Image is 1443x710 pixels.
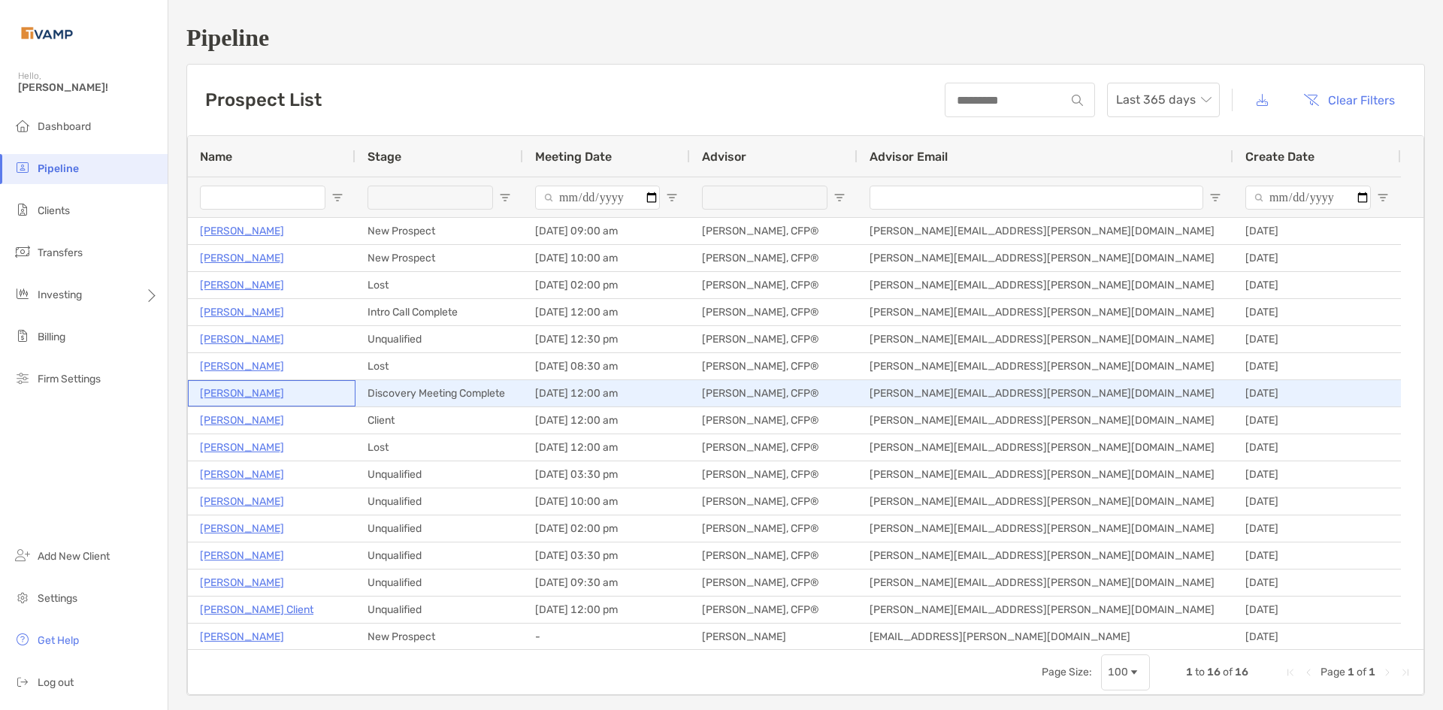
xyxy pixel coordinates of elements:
[200,546,284,565] p: [PERSON_NAME]
[858,570,1233,596] div: [PERSON_NAME][EMAIL_ADDRESS][PERSON_NAME][DOMAIN_NAME]
[38,676,74,689] span: Log out
[200,438,284,457] a: [PERSON_NAME]
[870,150,948,164] span: Advisor Email
[1233,624,1401,650] div: [DATE]
[523,597,690,623] div: [DATE] 12:00 pm
[200,276,284,295] p: [PERSON_NAME]
[690,461,858,488] div: [PERSON_NAME], CFP®
[1233,434,1401,461] div: [DATE]
[200,384,284,403] a: [PERSON_NAME]
[200,357,284,376] a: [PERSON_NAME]
[858,380,1233,406] div: [PERSON_NAME][EMAIL_ADDRESS][PERSON_NAME][DOMAIN_NAME]
[1233,542,1401,569] div: [DATE]
[14,588,32,606] img: settings icon
[355,380,523,406] div: Discovery Meeting Complete
[38,289,82,301] span: Investing
[14,159,32,177] img: pipeline icon
[858,272,1233,298] div: [PERSON_NAME][EMAIL_ADDRESS][PERSON_NAME][DOMAIN_NAME]
[523,272,690,298] div: [DATE] 02:00 pm
[14,672,32,690] img: logout icon
[355,597,523,623] div: Unqualified
[200,150,232,164] span: Name
[38,373,101,385] span: Firm Settings
[355,461,523,488] div: Unqualified
[1233,353,1401,379] div: [DATE]
[1186,666,1193,678] span: 1
[523,326,690,352] div: [DATE] 12:30 pm
[690,299,858,325] div: [PERSON_NAME], CFP®
[1233,326,1401,352] div: [DATE]
[690,326,858,352] div: [PERSON_NAME], CFP®
[690,218,858,244] div: [PERSON_NAME], CFP®
[858,597,1233,623] div: [PERSON_NAME][EMAIL_ADDRESS][PERSON_NAME][DOMAIN_NAME]
[355,488,523,515] div: Unqualified
[200,627,284,646] p: [PERSON_NAME]
[1233,570,1401,596] div: [DATE]
[523,570,690,596] div: [DATE] 09:30 am
[1377,192,1389,204] button: Open Filter Menu
[355,299,523,325] div: Intro Call Complete
[523,542,690,569] div: [DATE] 03:30 pm
[14,243,32,261] img: transfers icon
[702,150,746,164] span: Advisor
[666,192,678,204] button: Open Filter Menu
[355,434,523,461] div: Lost
[200,519,284,538] a: [PERSON_NAME]
[1233,380,1401,406] div: [DATE]
[38,331,65,343] span: Billing
[355,245,523,271] div: New Prospect
[858,407,1233,434] div: [PERSON_NAME][EMAIL_ADDRESS][PERSON_NAME][DOMAIN_NAME]
[858,461,1233,488] div: [PERSON_NAME][EMAIL_ADDRESS][PERSON_NAME][DOMAIN_NAME]
[368,150,401,164] span: Stage
[1292,83,1406,116] button: Clear Filters
[858,515,1233,542] div: [PERSON_NAME][EMAIL_ADDRESS][PERSON_NAME][DOMAIN_NAME]
[38,550,110,563] span: Add New Client
[355,407,523,434] div: Client
[690,434,858,461] div: [PERSON_NAME], CFP®
[1302,666,1314,678] div: Previous Page
[205,89,322,110] h3: Prospect List
[858,299,1233,325] div: [PERSON_NAME][EMAIL_ADDRESS][PERSON_NAME][DOMAIN_NAME]
[523,245,690,271] div: [DATE] 10:00 am
[200,573,284,592] a: [PERSON_NAME]
[1072,95,1083,106] img: input icon
[14,369,32,387] img: firm-settings icon
[690,245,858,271] div: [PERSON_NAME], CFP®
[1245,186,1371,210] input: Create Date Filter Input
[858,353,1233,379] div: [PERSON_NAME][EMAIL_ADDRESS][PERSON_NAME][DOMAIN_NAME]
[14,201,32,219] img: clients icon
[1233,299,1401,325] div: [DATE]
[1233,488,1401,515] div: [DATE]
[858,434,1233,461] div: [PERSON_NAME][EMAIL_ADDRESS][PERSON_NAME][DOMAIN_NAME]
[200,411,284,430] a: [PERSON_NAME]
[1116,83,1211,116] span: Last 365 days
[858,218,1233,244] div: [PERSON_NAME][EMAIL_ADDRESS][PERSON_NAME][DOMAIN_NAME]
[535,186,660,210] input: Meeting Date Filter Input
[355,570,523,596] div: Unqualified
[1233,245,1401,271] div: [DATE]
[38,634,79,647] span: Get Help
[200,222,284,240] a: [PERSON_NAME]
[355,218,523,244] div: New Prospect
[1233,597,1401,623] div: [DATE]
[858,488,1233,515] div: [PERSON_NAME][EMAIL_ADDRESS][PERSON_NAME][DOMAIN_NAME]
[858,624,1233,650] div: [EMAIL_ADDRESS][PERSON_NAME][DOMAIN_NAME]
[200,492,284,511] a: [PERSON_NAME]
[186,24,1425,52] h1: Pipeline
[14,630,32,648] img: get-help icon
[355,624,523,650] div: New Prospect
[1223,666,1233,678] span: of
[523,434,690,461] div: [DATE] 12:00 am
[38,120,91,133] span: Dashboard
[18,81,159,94] span: [PERSON_NAME]!
[200,600,313,619] a: [PERSON_NAME] Client
[499,192,511,204] button: Open Filter Menu
[38,162,79,175] span: Pipeline
[523,515,690,542] div: [DATE] 02:00 pm
[1233,272,1401,298] div: [DATE]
